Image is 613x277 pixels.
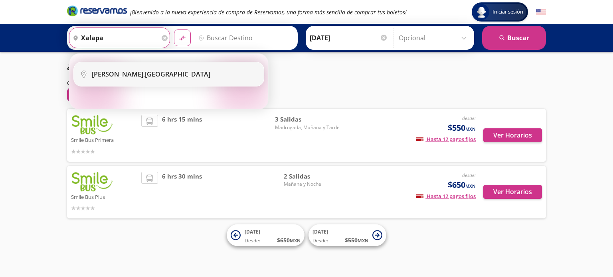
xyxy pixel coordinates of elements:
[482,26,546,50] button: Buscar
[67,5,127,17] i: Brand Logo
[227,224,305,246] button: [DATE]Desde:$650MXN
[308,224,386,246] button: [DATE]Desde:$550MXN
[71,115,114,135] img: Smile Bus Primera
[162,172,202,213] span: 6 hrs 30 mins
[483,185,542,199] button: Ver Horarios
[284,181,340,188] span: Mañana y Noche
[416,193,476,200] span: Hasta 12 pagos fijos
[67,5,127,19] a: Brand Logo
[245,237,260,244] span: Desde:
[310,28,388,48] input: Elegir Fecha
[277,236,301,244] span: $ 650
[67,80,95,87] p: Ordenar por
[399,28,470,48] input: Opcional
[290,238,301,244] small: MXN
[312,237,328,244] span: Desde:
[416,136,476,143] span: Hasta 12 pagos fijos
[71,172,114,192] img: Smile Bus Plus
[536,7,546,17] button: English
[162,115,202,156] span: 6 hrs 15 mins
[465,183,476,189] small: MXN
[358,238,368,244] small: MXN
[195,28,293,48] input: Buscar Destino
[67,60,180,72] p: ¿Con qué línea quieres salir?
[312,228,328,235] span: [DATE]
[92,70,210,79] div: [GEOGRAPHIC_DATA]
[462,172,476,179] em: desde:
[71,192,137,201] p: Smile Bus Plus
[448,122,476,134] span: $550
[483,128,542,142] button: Ver Horarios
[130,8,407,16] em: ¡Bienvenido a la nueva experiencia de compra de Reservamos, una forma más sencilla de comprar tus...
[275,124,340,131] span: Madrugada, Mañana y Tarde
[462,115,476,122] em: desde:
[489,8,526,16] span: Iniciar sesión
[245,228,260,235] span: [DATE]
[67,88,104,102] button: 0Filtros
[275,115,340,124] span: 3 Salidas
[284,172,340,181] span: 2 Salidas
[448,179,476,191] span: $650
[71,135,137,144] p: Smile Bus Primera
[345,236,368,244] span: $ 550
[69,28,160,48] input: Buscar Origen
[92,70,145,79] b: [PERSON_NAME],
[465,126,476,132] small: MXN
